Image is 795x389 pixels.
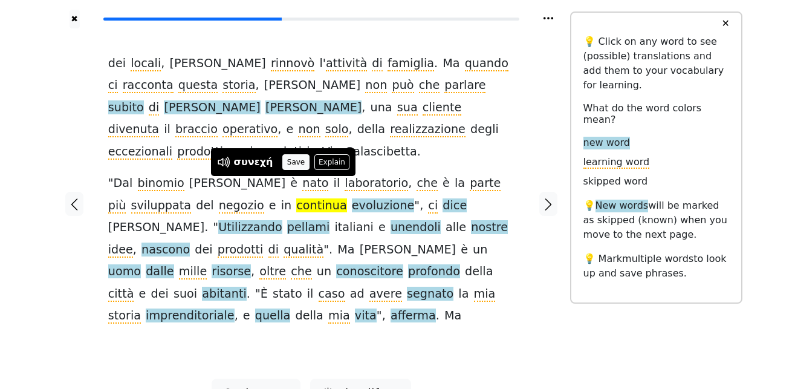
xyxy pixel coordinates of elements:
[108,56,126,71] span: dei
[133,243,137,258] span: ,
[336,264,403,279] span: conoscitore
[273,287,302,302] span: stato
[264,78,360,93] span: [PERSON_NAME]
[268,243,279,258] span: di
[212,264,251,279] span: risorse
[284,243,323,258] span: qualità
[282,154,309,170] button: Save
[179,264,207,279] span: mille
[131,56,161,71] span: locali
[251,264,255,279] span: ,
[369,287,402,302] span: avere
[108,264,141,279] span: uomo
[307,145,317,160] span: in
[138,176,184,191] span: binomio
[295,309,323,324] span: della
[390,122,466,137] span: realizzazione
[291,264,312,279] span: che
[455,176,465,191] span: la
[372,56,383,71] span: di
[414,198,423,214] span: ",
[423,100,462,116] span: cliente
[164,100,260,116] span: [PERSON_NAME]
[131,198,192,214] span: sviluppata
[204,220,208,235] span: .
[326,56,367,71] span: attività
[444,78,485,93] span: parlare
[235,309,238,324] span: ,
[202,287,247,302] span: abitanti
[243,309,250,324] span: e
[70,10,80,28] button: ✖
[583,34,729,93] p: 💡 Click on any word to see (possible) translations and add them to your vocabulary for learning.
[234,155,273,169] div: συνεχή
[108,100,144,116] span: subito
[277,122,281,137] span: ,
[583,175,648,188] span: skipped word
[255,287,261,302] span: "
[446,220,466,235] span: alle
[470,122,499,137] span: degli
[397,100,418,116] span: sua
[175,122,218,137] span: braccio
[461,243,468,258] span: è
[417,176,438,191] span: che
[151,287,168,302] span: dei
[255,309,291,324] span: quella
[139,287,146,302] span: e
[583,156,650,169] span: learning word
[583,252,729,281] p: 💡 Mark to look up and save phrases.
[161,56,164,71] span: ,
[436,309,440,324] span: .
[108,220,204,235] span: [PERSON_NAME]
[322,145,340,160] span: Via
[337,243,354,258] span: Ma
[355,309,377,324] span: vita
[583,102,729,125] h6: What do the word colors mean?
[323,243,333,258] span: ".
[108,176,114,191] span: "
[290,176,297,191] span: è
[622,253,693,264] span: multiple words
[218,243,264,258] span: prodotti
[265,100,362,116] span: [PERSON_NAME]
[213,220,218,235] span: "
[443,198,467,214] span: dice
[371,100,392,116] span: una
[583,137,630,149] span: new word
[465,56,508,71] span: quando
[391,309,436,324] span: afferma
[345,176,408,191] span: laboratorio
[348,122,352,137] span: ,
[323,56,326,71] span: '
[228,145,253,160] span: oggi
[362,100,365,116] span: ,
[419,78,440,93] span: che
[108,145,172,160] span: eccezionali
[123,78,174,93] span: racconta
[146,309,235,324] span: imprenditoriale
[108,78,118,93] span: ci
[258,145,302,160] span: venduti
[195,243,212,258] span: dei
[149,100,160,116] span: di
[177,145,223,160] span: prodotti
[141,243,190,258] span: nascono
[473,243,487,258] span: un
[470,176,501,191] span: parte
[388,56,434,71] span: famiglia
[595,200,649,212] span: New words
[407,287,453,302] span: segnato
[307,287,314,302] span: il
[458,287,469,302] span: la
[296,198,346,214] span: continua
[360,243,456,258] span: [PERSON_NAME]
[256,78,259,93] span: ,
[298,122,320,137] span: non
[319,56,322,71] span: l
[108,122,159,137] span: divenuta
[417,145,421,160] span: .
[108,198,126,214] span: più
[392,78,414,93] span: può
[408,176,412,191] span: ,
